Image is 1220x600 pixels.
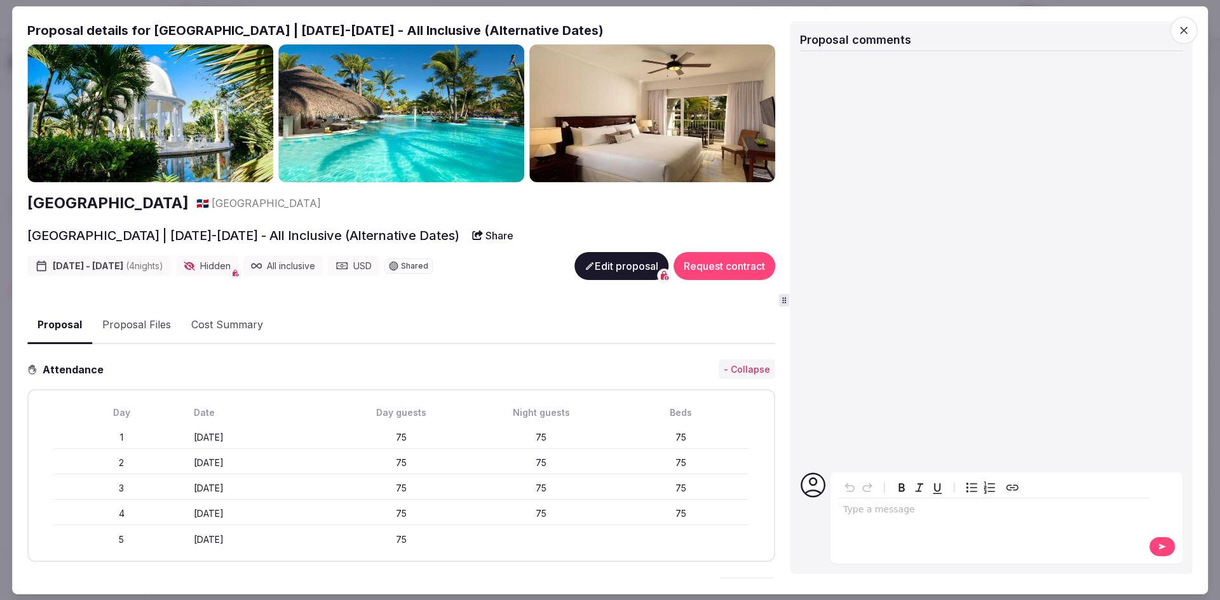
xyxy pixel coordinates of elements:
[963,479,998,497] div: toggle group
[194,507,329,520] div: [DATE]
[928,479,946,497] button: Underline
[27,307,92,344] button: Proposal
[963,479,980,497] button: Bulleted list
[911,479,928,497] button: Italic
[893,479,911,497] button: Bold
[334,507,469,520] div: 75
[54,507,189,520] div: 4
[614,406,749,419] div: Beds
[474,482,609,495] div: 75
[243,256,323,276] div: All inclusive
[614,431,749,444] div: 75
[126,260,163,271] span: ( 4 night s )
[212,196,321,210] span: [GEOGRAPHIC_DATA]
[800,32,911,46] span: Proposal comments
[53,260,163,272] span: [DATE] - [DATE]
[980,479,998,497] button: Numbered list
[328,256,379,276] div: USD
[196,197,209,210] span: 🇩🇴
[614,507,749,520] div: 75
[464,224,521,247] button: Share
[334,457,469,469] div: 75
[474,507,609,520] div: 75
[27,44,273,182] img: Gallery photo 1
[54,431,189,444] div: 1
[334,431,469,444] div: 75
[474,406,609,419] div: Night guests
[54,533,189,546] div: 5
[719,359,775,380] button: - Collapse
[614,457,749,469] div: 75
[176,256,238,276] div: Hidden
[674,252,775,280] button: Request contract
[401,262,428,270] span: Shared
[27,227,459,244] h2: [GEOGRAPHIC_DATA] | [DATE]-[DATE] - All Inclusive (Alternative Dates)
[529,44,775,182] img: Gallery photo 3
[181,307,273,343] button: Cost Summary
[474,457,609,469] div: 75
[54,482,189,495] div: 3
[37,362,114,377] h3: Attendance
[194,431,329,444] div: [DATE]
[278,44,524,182] img: Gallery photo 2
[27,21,775,39] h2: Proposal details for [GEOGRAPHIC_DATA] | [DATE]-[DATE] - All Inclusive (Alternative Dates)
[27,192,189,214] a: [GEOGRAPHIC_DATA]
[1003,479,1021,497] button: Create link
[194,457,329,469] div: [DATE]
[194,533,329,546] div: [DATE]
[54,457,189,469] div: 2
[334,406,469,419] div: Day guests
[838,498,1149,524] div: editable markdown
[574,252,668,280] button: Edit proposal
[474,431,609,444] div: 75
[719,577,775,597] button: - Collapse
[194,482,329,495] div: [DATE]
[54,406,189,419] div: Day
[196,196,209,210] button: 🇩🇴
[334,482,469,495] div: 75
[334,533,469,546] div: 75
[194,406,329,419] div: Date
[92,307,181,343] button: Proposal Files
[614,482,749,495] div: 75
